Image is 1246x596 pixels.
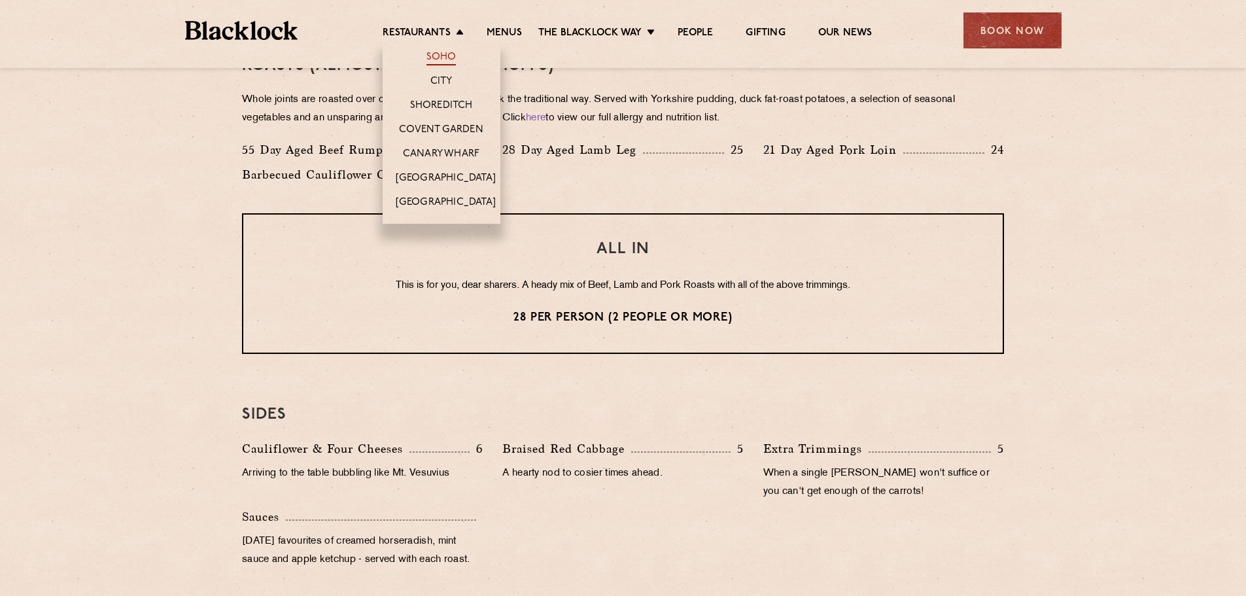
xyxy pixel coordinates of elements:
p: 28 per person (2 people or more) [269,309,977,326]
p: Braised Red Cabbage [502,440,631,458]
p: 5 [991,440,1004,457]
a: Restaurants [383,27,451,41]
p: A hearty nod to cosier times ahead. [502,465,743,483]
div: Book Now [963,12,1062,48]
img: BL_Textured_Logo-footer-cropped.svg [185,21,298,40]
p: This is for you, dear sharers. A heady mix of Beef, Lamb and Pork Roasts with all of the above tr... [269,277,977,294]
p: 5 [731,440,744,457]
p: 28 Day Aged Lamb Leg [502,141,643,159]
h3: ALL IN [269,241,977,258]
a: [GEOGRAPHIC_DATA] [396,172,496,186]
a: Covent Garden [399,124,483,138]
p: Barbecued Cauliflower Chop Roast [242,166,450,184]
a: Our News [818,27,873,41]
a: City [430,75,453,90]
p: 25 [724,141,744,158]
p: 6 [470,440,483,457]
p: Sauces [242,508,286,526]
p: Whole joints are roasted over open coals and English oak the traditional way. Served with Yorkshi... [242,91,1004,128]
p: 21 Day Aged Pork Loin [763,141,903,159]
h3: SIDES [242,406,1004,423]
a: Gifting [746,27,785,41]
p: When a single [PERSON_NAME] won't suffice or you can't get enough of the carrots! [763,465,1004,501]
p: 24 [984,141,1004,158]
a: Soho [426,51,457,65]
p: Extra Trimmings [763,440,869,458]
p: 55 Day Aged Beef Rump [242,141,390,159]
a: Menus [487,27,522,41]
p: Arriving to the table bubbling like Mt. Vesuvius [242,465,483,483]
a: Canary Wharf [403,148,479,162]
a: The Blacklock Way [538,27,642,41]
a: here [526,113,545,123]
a: Shoreditch [410,99,473,114]
a: People [678,27,713,41]
p: Cauliflower & Four Cheeses [242,440,409,458]
a: [GEOGRAPHIC_DATA] [396,196,496,211]
p: [DATE] favourites of creamed horseradish, mint sauce and apple ketchup - served with each roast. [242,533,483,569]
